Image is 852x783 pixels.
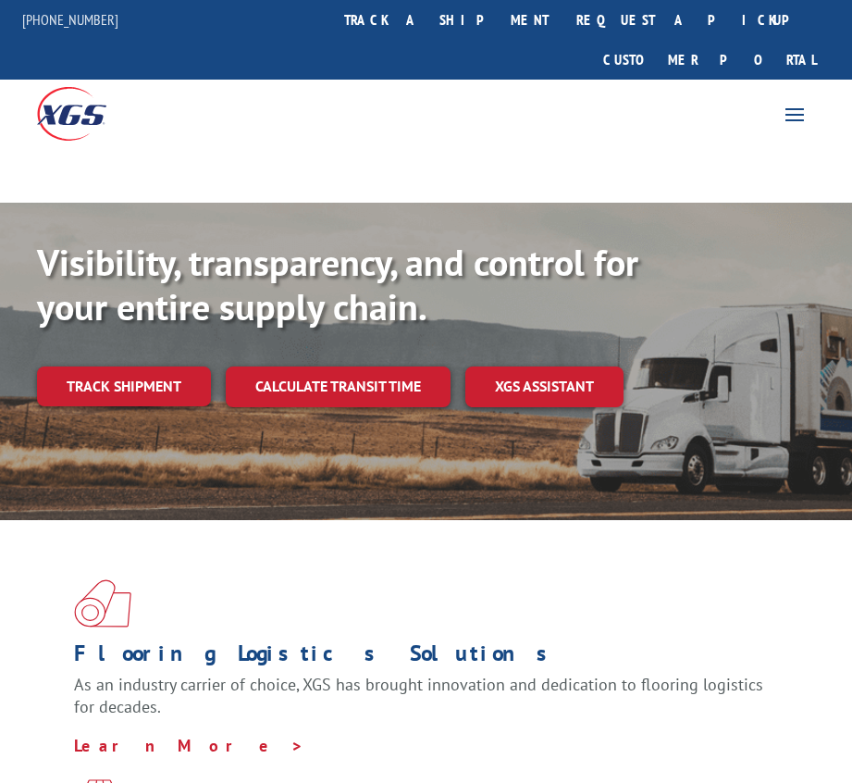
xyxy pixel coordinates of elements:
img: xgs-icon-total-supply-chain-intelligence-red [74,579,131,628]
a: XGS ASSISTANT [465,367,624,406]
a: [PHONE_NUMBER] [22,10,118,29]
h1: Flooring Logistics Solutions [74,642,764,674]
span: As an industry carrier of choice, XGS has brought innovation and dedication to flooring logistics... [74,674,763,717]
a: Learn More > [74,735,304,756]
b: Visibility, transparency, and control for your entire supply chain. [37,238,638,330]
a: Track shipment [37,367,211,405]
a: Customer Portal [589,40,830,80]
a: Calculate transit time [226,367,451,406]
